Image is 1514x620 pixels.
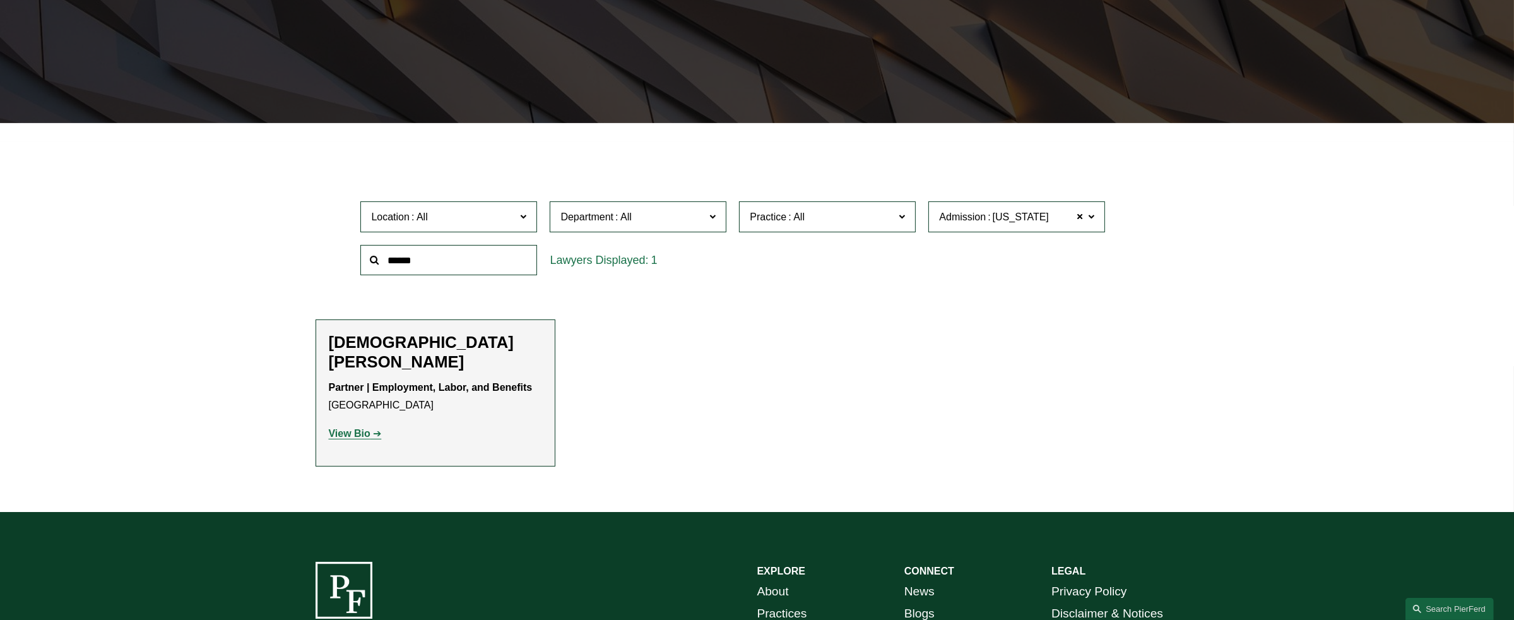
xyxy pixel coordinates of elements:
[1051,581,1127,603] a: Privacy Policy
[993,209,1049,225] span: [US_STATE]
[750,212,786,222] span: Practice
[1405,598,1494,620] a: Search this site
[904,581,935,603] a: News
[757,566,805,576] strong: EXPLORE
[329,379,542,415] p: [GEOGRAPHIC_DATA]
[651,254,658,266] span: 1
[757,581,789,603] a: About
[329,428,370,439] strong: View Bio
[329,382,533,393] strong: Partner | Employment, Labor, and Benefits
[939,212,986,222] span: Admission
[904,566,954,576] strong: CONNECT
[1051,566,1085,576] strong: LEGAL
[329,333,542,372] h2: [DEMOGRAPHIC_DATA][PERSON_NAME]
[329,428,382,439] a: View Bio
[560,212,613,222] span: Department
[371,212,410,222] span: Location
